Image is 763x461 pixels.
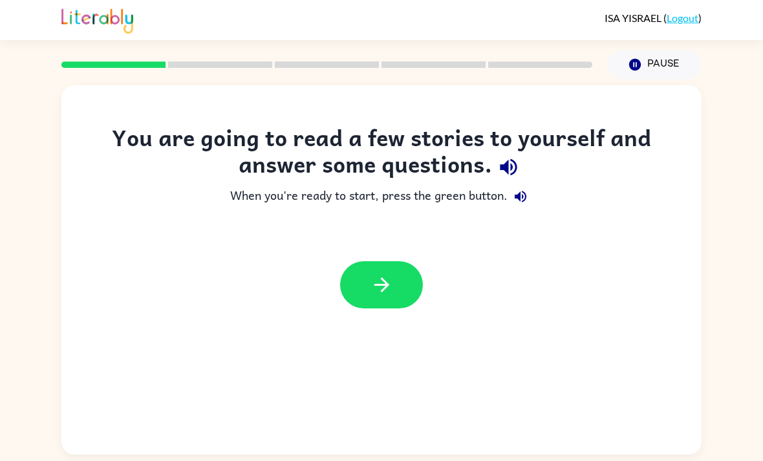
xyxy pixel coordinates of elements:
[87,124,676,184] div: You are going to read a few stories to yourself and answer some questions.
[605,12,663,24] span: ISA YISRAEL
[87,184,676,209] div: When you're ready to start, press the green button.
[667,12,698,24] a: Logout
[608,50,702,80] button: Pause
[605,12,702,24] div: ( )
[61,5,133,34] img: Literably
